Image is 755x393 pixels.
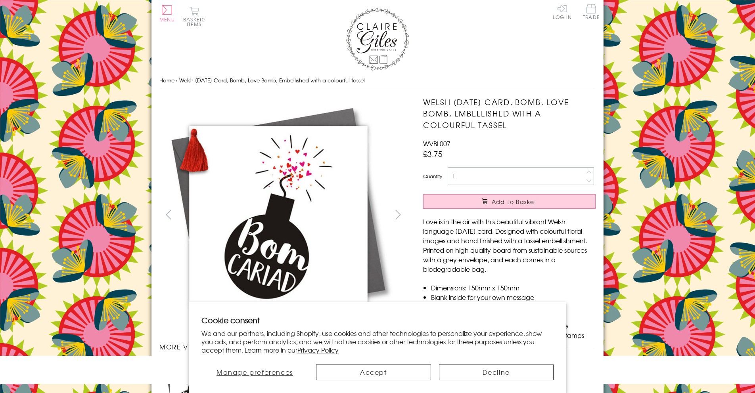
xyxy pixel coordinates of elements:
[423,148,443,159] span: £3.75
[217,367,293,377] span: Manage preferences
[297,345,339,355] a: Privacy Policy
[431,283,596,292] li: Dimensions: 150mm x 150mm
[159,72,596,89] nav: breadcrumbs
[187,16,205,28] span: 0 items
[176,76,178,84] span: ›
[407,96,645,334] img: Welsh Valentine's Day Card, Bomb, Love Bomb, Embellished with a colourful tassel
[183,6,205,27] button: Basket0 items
[431,292,596,302] li: Blank inside for your own message
[423,194,596,209] button: Add to Basket
[201,364,308,380] button: Manage preferences
[423,173,442,180] label: Quantity
[159,96,397,334] img: Welsh Valentine's Day Card, Bomb, Love Bomb, Embellished with a colourful tassel
[159,206,177,223] button: prev
[492,198,537,206] span: Add to Basket
[201,329,554,354] p: We and our partners, including Shopify, use cookies and other technologies to personalize your ex...
[553,4,572,19] a: Log In
[583,4,600,21] a: Trade
[439,364,554,380] button: Decline
[423,96,596,130] h1: Welsh [DATE] Card, Bomb, Love Bomb, Embellished with a colourful tassel
[159,342,407,351] h3: More views
[316,364,431,380] button: Accept
[583,4,600,19] span: Trade
[423,139,450,148] span: WVBL007
[159,5,175,22] button: Menu
[423,217,596,274] p: Love is in the air with this beautiful vibrant Welsh language [DATE] card. Designed with colourfu...
[159,16,175,23] span: Menu
[389,206,407,223] button: next
[159,76,174,84] a: Home
[179,76,365,84] span: Welsh [DATE] Card, Bomb, Love Bomb, Embellished with a colourful tassel
[346,8,409,71] img: Claire Giles Greetings Cards
[201,315,554,326] h2: Cookie consent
